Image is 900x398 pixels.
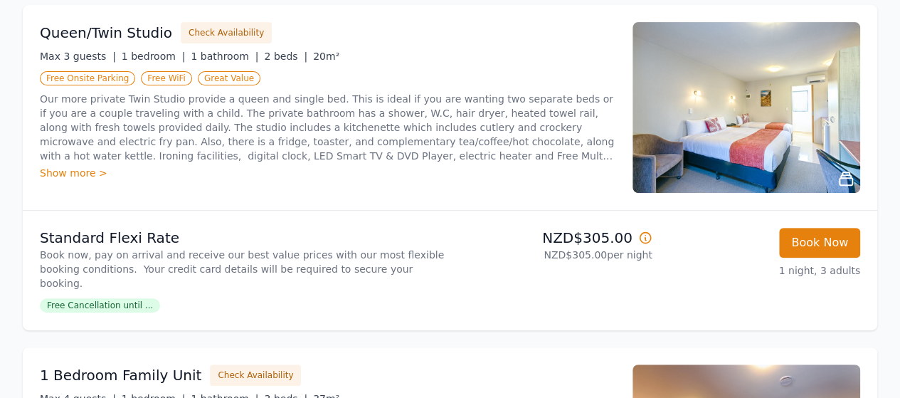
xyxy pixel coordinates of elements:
span: 2 beds | [264,51,307,62]
h3: Queen/Twin Studio [40,23,172,43]
span: 1 bathroom | [191,51,258,62]
span: Free WiFi [141,71,192,85]
span: Max 3 guests | [40,51,116,62]
span: Free Cancellation until ... [40,298,160,313]
div: Show more > [40,166,615,180]
h3: 1 Bedroom Family Unit [40,365,201,385]
p: Standard Flexi Rate [40,228,445,248]
p: Book now, pay on arrival and receive our best value prices with our most flexible booking conditi... [40,248,445,290]
span: 1 bedroom | [122,51,186,62]
span: 20m² [313,51,339,62]
p: NZD$305.00 [456,228,652,248]
span: Great Value [198,71,260,85]
p: NZD$305.00 per night [456,248,652,262]
button: Book Now [779,228,860,258]
button: Check Availability [181,22,272,43]
span: Free Onsite Parking [40,71,135,85]
p: Our more private Twin Studio provide a queen and single bed. This is ideal if you are wanting two... [40,92,615,163]
button: Check Availability [210,365,301,386]
p: 1 night, 3 adults [664,263,860,278]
